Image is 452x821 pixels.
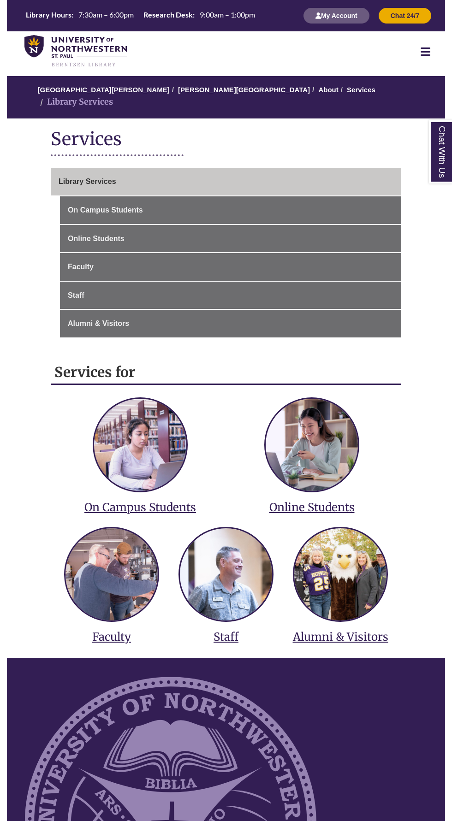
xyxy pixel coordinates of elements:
[61,390,219,514] a: services for on campus students On Campus Students
[94,399,186,491] img: services for on campus students
[290,630,391,644] h3: Alumni & Visitors
[61,630,162,644] h3: Faculty
[65,528,158,620] img: services for faculty
[233,500,391,514] h3: Online Students
[60,282,401,309] a: Staff
[51,168,401,195] a: Library Services
[318,86,338,94] a: About
[347,86,375,94] a: Services
[140,10,196,20] th: Research Desk:
[78,10,134,19] span: 7:30am – 6:00pm
[290,519,391,644] a: services for alumni and visitors Alumni & Visitors
[178,86,310,94] a: [PERSON_NAME][GEOGRAPHIC_DATA]
[200,10,255,19] span: 9:00am – 1:00pm
[60,196,401,224] a: On Campus Students
[61,519,162,644] a: services for faculty Faculty
[22,10,75,20] th: Library Hours:
[379,12,431,19] a: Chat 24/7
[60,310,401,337] a: Alumni & Visitors
[24,35,127,67] img: UNWSP Library Logo
[176,519,276,644] a: services for staff Staff
[303,8,369,24] button: My Account
[379,8,431,24] button: Chat 24/7
[38,95,113,109] li: Library Services
[60,253,401,281] a: Faculty
[176,630,276,644] h3: Staff
[233,390,391,514] a: services for online students Online Students
[38,86,170,94] a: [GEOGRAPHIC_DATA][PERSON_NAME]
[51,128,401,152] h1: Services
[303,12,369,19] a: My Account
[51,168,401,337] div: Guide Page Menu
[60,225,401,253] a: Online Students
[59,177,116,185] span: Library Services
[22,10,259,22] a: Hours Today
[294,528,387,620] img: services for alumni and visitors
[266,399,358,491] img: services for online students
[180,528,272,620] img: services for staff
[22,10,259,21] table: Hours Today
[61,500,219,514] h3: On Campus Students
[51,360,401,385] h2: Services for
